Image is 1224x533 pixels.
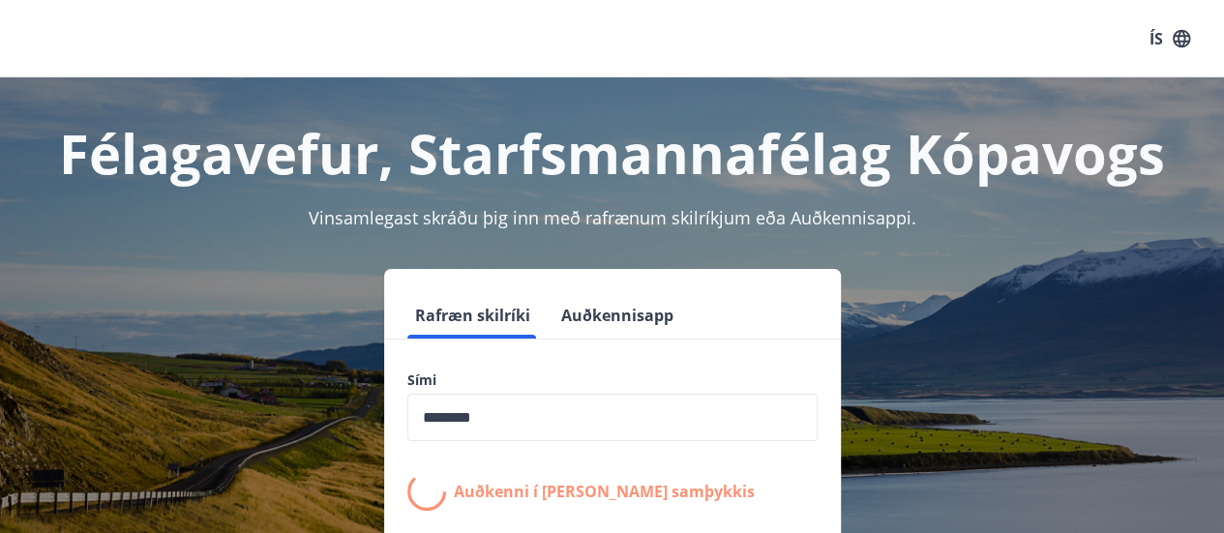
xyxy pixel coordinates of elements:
[1139,21,1201,56] button: ÍS
[454,481,755,502] p: Auðkenni í [PERSON_NAME] samþykkis
[407,370,818,390] label: Sími
[309,206,916,229] span: Vinsamlegast skráðu þig inn með rafrænum skilríkjum eða Auðkennisappi.
[407,292,538,339] button: Rafræn skilríki
[553,292,681,339] button: Auðkennisapp
[23,116,1201,190] h1: Félagavefur, Starfsmannafélag Kópavogs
